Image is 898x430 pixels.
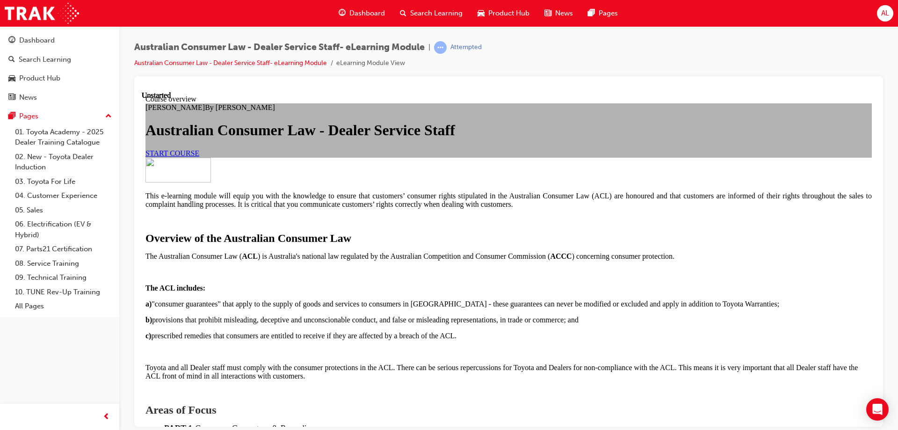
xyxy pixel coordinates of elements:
span: Course overview [4,4,55,12]
a: All Pages [11,299,116,313]
div: Dashboard [19,35,55,46]
a: 06. Electrification (EV & Hybrid) [11,217,116,242]
span: guage-icon [339,7,346,19]
span: Dashboard [349,8,385,19]
span: Toyota and all Dealer staff must comply with the consumer protections in the ACL. There can be se... [4,272,716,289]
button: AL [877,5,893,22]
div: Attempted [450,43,482,52]
span: Areas of Focus [4,313,75,325]
span: car-icon [478,7,485,19]
a: Australian Consumer Law - Dealer Service Staff- eLearning Module [134,59,327,67]
a: 09. Technical Training [11,270,116,285]
span: | [428,42,430,53]
span: Product Hub [488,8,529,19]
a: news-iconNews [537,4,580,23]
span: pages-icon [8,112,15,121]
strong: ACL [100,161,116,169]
a: 02. New - Toyota Dealer Induction [11,150,116,175]
span: Search Learning [410,8,463,19]
strong: The ACL includes: [4,193,64,201]
a: 05. Sales [11,203,116,218]
a: Product Hub [4,70,116,87]
a: search-iconSearch Learning [392,4,470,23]
span: prescribed remedies that consumers are entitled to receive if they are affected by a breach of th... [4,241,315,248]
span: "consumer guarantees" that apply to the supply of goods and services to consumers in [GEOGRAPHIC_... [4,209,637,217]
span: car-icon [8,74,15,83]
span: search-icon [400,7,406,19]
div: News [19,92,37,103]
a: pages-iconPages [580,4,625,23]
span: prev-icon [103,411,110,423]
strong: b) [4,225,10,233]
a: News [4,89,116,106]
span: learningRecordVerb_ATTEMPT-icon [434,41,447,54]
a: 07. Parts21 Certification [11,242,116,256]
span: Overview of the Australian Consumer Law [4,141,210,153]
a: 01. Toyota Academy - 2025 Dealer Training Catalogue [11,125,116,150]
a: Dashboard [4,32,116,49]
span: AL [881,8,889,19]
a: car-iconProduct Hub [470,4,537,23]
span: PART 1: [22,333,53,342]
a: 04. Customer Experience [11,189,116,203]
span: news-icon [544,7,551,19]
span: provisions that prohibit misleading, deceptive and unconscionable conduct, and false or misleadin... [4,225,437,233]
span: This e-learning module will equip you with the knowledge to ensure that customers’ consumer right... [4,101,730,117]
span: [PERSON_NAME] [4,12,63,20]
span: Consumer Guarantees & Remedies [53,333,172,342]
a: 10. TUNE Rev-Up Training [11,285,116,299]
strong: c) [4,241,9,248]
strong: ACCC [408,161,430,169]
span: The Australian Consumer Law ( ) is Australia's national law regulated by the Australian Competiti... [4,161,533,169]
li: eLearning Module View [336,58,405,69]
span: By [PERSON_NAME] [63,12,133,20]
a: guage-iconDashboard [331,4,392,23]
span: Pages [599,8,618,19]
a: START COURSE [4,58,58,66]
button: Pages [4,108,116,125]
div: Search Learning [19,54,71,65]
h1: Australian Consumer Law - Dealer Service Staff [4,30,730,48]
span: news-icon [8,94,15,102]
span: search-icon [8,56,15,64]
a: 08. Service Training [11,256,116,271]
span: guage-icon [8,36,15,45]
a: Search Learning [4,51,116,68]
a: 03. Toyota For Life [11,175,116,189]
span: Australian Consumer Law - Dealer Service Staff- eLearning Module [134,42,425,53]
div: Pages [19,111,38,122]
button: DashboardSearch LearningProduct HubNews [4,30,116,108]
div: Open Intercom Messenger [866,398,889,421]
span: up-icon [105,110,112,123]
span: News [555,8,573,19]
span: pages-icon [588,7,595,19]
div: Product Hub [19,73,60,84]
strong: a) [4,209,10,217]
img: Trak [5,3,79,24]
